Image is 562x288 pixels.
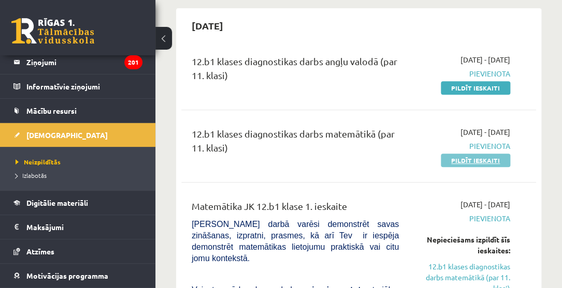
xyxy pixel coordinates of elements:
a: Maksājumi [13,215,142,239]
span: Pievienota [414,213,510,224]
span: [DATE] - [DATE] [460,127,510,138]
i: 201 [124,55,142,69]
div: 12.b1 klases diagnostikas darbs angļu valodā (par 11. klasi) [192,54,399,87]
a: Pildīt ieskaiti [441,154,510,167]
a: Mācību resursi [13,99,142,123]
legend: Informatīvie ziņojumi [26,74,142,98]
span: [PERSON_NAME] darbā varēsi demonstrēt savas zināšanas, izpratni, prasmes, kā arī Tev ir iespēja d... [192,220,399,263]
a: Digitālie materiāli [13,191,142,215]
span: Pievienota [414,141,510,151]
a: Ziņojumi201 [13,50,142,74]
a: Atzīmes [13,239,142,263]
span: Pievienota [414,68,510,79]
a: Pildīt ieskaiti [441,81,510,95]
a: Informatīvie ziņojumi [13,74,142,98]
span: Digitālie materiāli [26,198,88,207]
span: Mācību resursi [26,106,77,115]
div: 12.b1 klases diagnostikas darbs matemātikā (par 11. klasi) [192,127,399,160]
legend: Maksājumi [26,215,142,239]
a: [DEMOGRAPHIC_DATA] [13,123,142,147]
span: [DATE] - [DATE] [460,199,510,210]
span: Izlabotās [16,171,47,179]
div: Nepieciešams izpildīt šīs ieskaites: [414,234,510,256]
span: Motivācijas programma [26,271,108,280]
span: [DEMOGRAPHIC_DATA] [26,130,108,140]
div: Matemātika JK 12.b1 klase 1. ieskaite [192,199,399,218]
span: [DATE] - [DATE] [460,54,510,65]
a: Izlabotās [16,171,145,180]
a: Motivācijas programma [13,264,142,287]
legend: Ziņojumi [26,50,142,74]
span: Neizpildītās [16,158,61,166]
span: Atzīmes [26,247,54,256]
h2: [DATE] [181,13,234,38]
a: Neizpildītās [16,157,145,166]
a: Rīgas 1. Tālmācības vidusskola [11,18,94,44]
